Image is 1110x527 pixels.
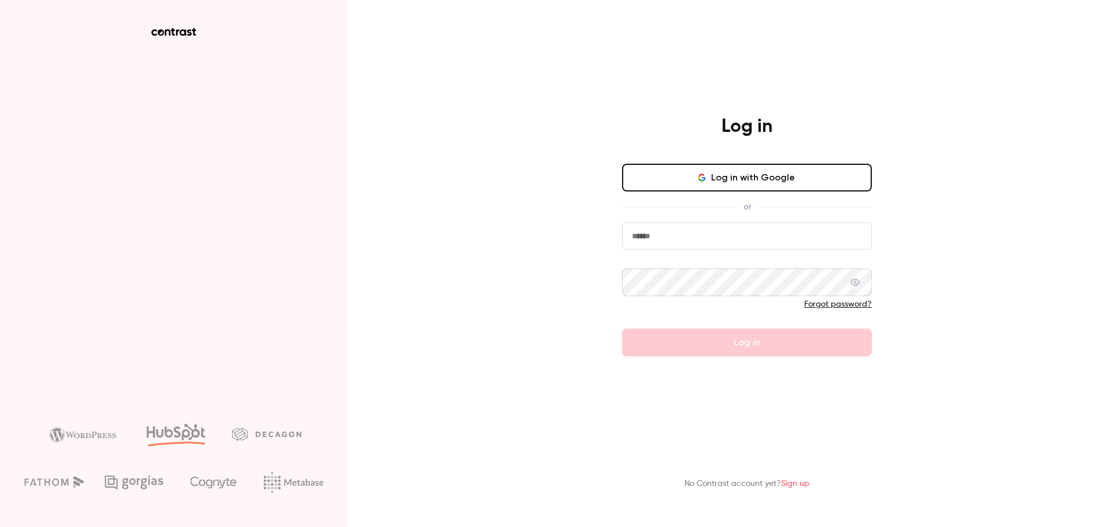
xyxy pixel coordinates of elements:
[721,115,772,138] h4: Log in
[804,300,872,308] a: Forgot password?
[622,164,872,191] button: Log in with Google
[684,478,809,490] p: No Contrast account yet?
[232,428,301,440] img: decagon
[781,480,809,488] a: Sign up
[738,201,757,213] span: or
